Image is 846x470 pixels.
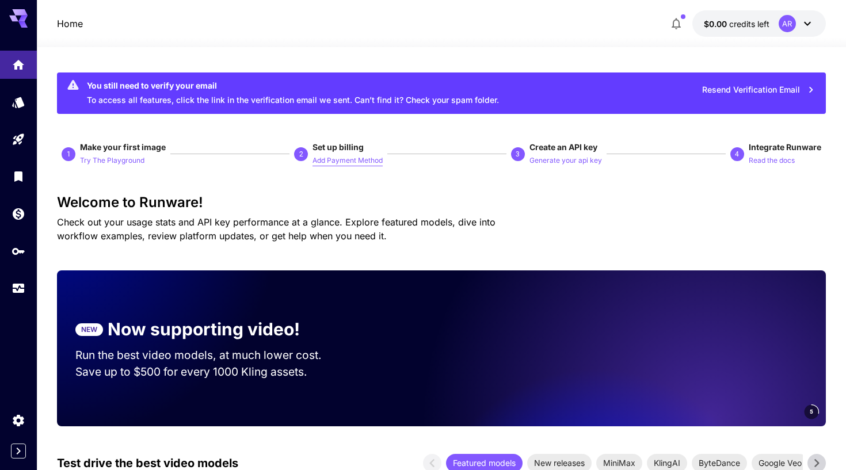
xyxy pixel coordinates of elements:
[11,444,26,458] button: Expand sidebar
[12,207,25,221] div: Wallet
[446,457,523,469] span: Featured models
[704,19,729,29] span: $0.00
[749,155,795,166] p: Read the docs
[596,457,642,469] span: MiniMax
[81,324,97,335] p: NEW
[80,153,144,167] button: Try The Playground
[57,17,83,30] a: Home
[529,153,602,167] button: Generate your api key
[12,169,25,184] div: Library
[12,128,25,143] div: Playground
[529,142,597,152] span: Create an API key
[12,281,25,296] div: Usage
[87,79,499,91] div: You still need to verify your email
[313,155,383,166] p: Add Payment Method
[12,413,25,427] div: Settings
[729,19,769,29] span: credits left
[749,153,795,167] button: Read the docs
[704,18,769,30] div: $0.00
[647,457,687,469] span: KlingAI
[692,10,826,37] button: $0.00AR
[12,244,25,258] div: API Keys
[12,54,25,68] div: Home
[529,155,602,166] p: Generate your api key
[527,457,592,469] span: New releases
[313,142,364,152] span: Set up billing
[779,15,796,32] div: AR
[735,149,739,159] p: 4
[57,216,496,242] span: Check out your usage stats and API key performance at a glance. Explore featured models, dive int...
[516,149,520,159] p: 3
[75,364,344,380] p: Save up to $500 for every 1000 Kling assets.
[108,316,300,342] p: Now supporting video!
[80,155,144,166] p: Try The Playground
[299,149,303,159] p: 2
[696,78,821,102] button: Resend Verification Email
[752,457,809,469] span: Google Veo
[749,142,821,152] span: Integrate Runware
[57,17,83,30] nav: breadcrumb
[67,149,71,159] p: 1
[12,95,25,109] div: Models
[57,194,826,211] h3: Welcome to Runware!
[692,457,747,469] span: ByteDance
[87,76,499,110] div: To access all features, click the link in the verification email we sent. Can’t find it? Check yo...
[313,153,383,167] button: Add Payment Method
[80,142,166,152] span: Make your first image
[75,347,344,364] p: Run the best video models, at much lower cost.
[810,407,813,416] span: 5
